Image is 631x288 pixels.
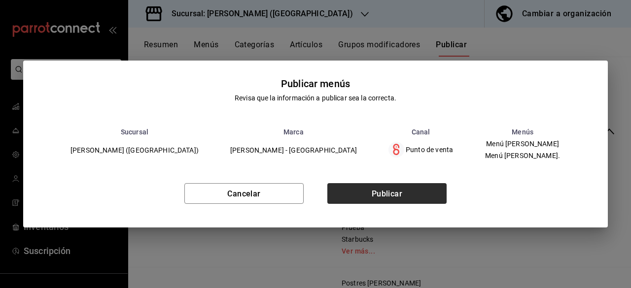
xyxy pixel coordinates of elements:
[70,146,199,154] font: [PERSON_NAME] ([GEOGRAPHIC_DATA])
[230,146,357,154] font: [PERSON_NAME] - [GEOGRAPHIC_DATA]
[512,128,533,136] font: Menús
[372,189,403,198] font: Publicar
[412,128,430,136] font: Canal
[121,128,148,136] font: Sucursal
[406,146,453,154] font: Punto de venta
[184,183,304,204] button: Cancelar
[486,140,559,148] font: Menú [PERSON_NAME]
[235,94,396,102] font: Revisa que la información a publicar sea la correcta.
[281,78,350,90] font: Publicar menús
[485,152,560,160] font: Menú [PERSON_NAME].
[283,128,304,136] font: Marca
[327,183,447,204] button: Publicar
[227,189,261,198] font: Cancelar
